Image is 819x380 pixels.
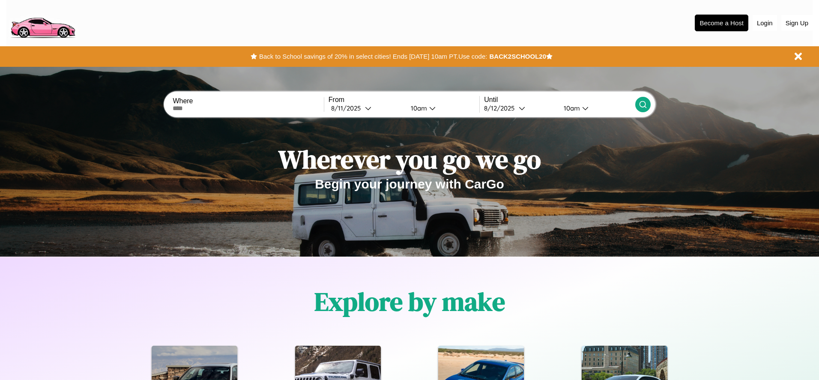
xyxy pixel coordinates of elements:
label: Until [484,96,635,104]
b: BACK2SCHOOL20 [489,53,546,60]
div: 8 / 11 / 2025 [331,104,365,112]
button: Sign Up [781,15,813,31]
div: 8 / 12 / 2025 [484,104,519,112]
div: 10am [407,104,429,112]
button: 8/11/2025 [329,104,404,113]
button: Become a Host [695,15,748,31]
div: 10am [559,104,582,112]
label: Where [173,97,323,105]
button: Back to School savings of 20% in select cities! Ends [DATE] 10am PT.Use code: [257,51,489,63]
h1: Explore by make [314,284,505,319]
button: Login [753,15,777,31]
img: logo [6,4,79,40]
button: 10am [404,104,479,113]
button: 10am [557,104,635,113]
label: From [329,96,479,104]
